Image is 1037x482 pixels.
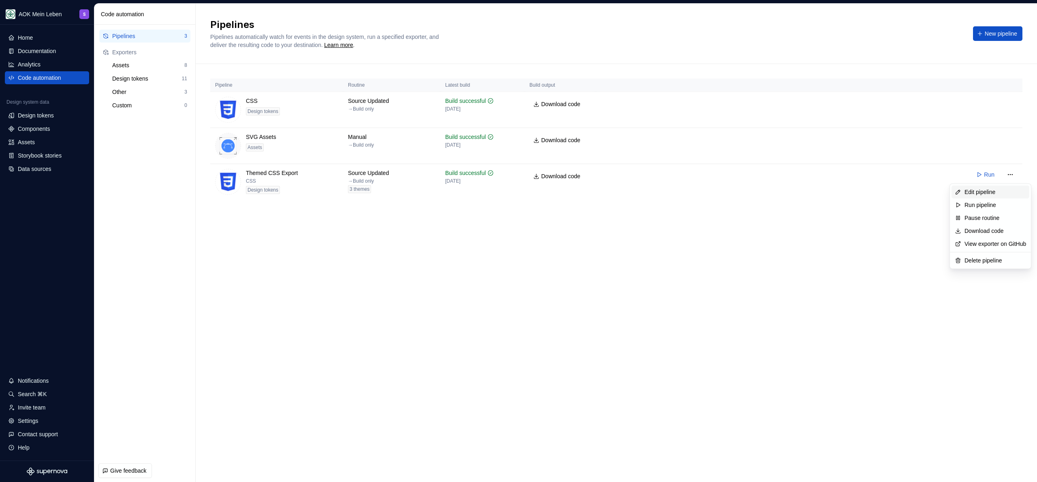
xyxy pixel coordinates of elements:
[964,188,1026,196] div: Edit pipeline
[964,201,1026,209] div: Run pipeline
[964,240,1026,248] a: View exporter on GitHub
[964,256,1026,264] div: Delete pipeline
[964,214,1026,222] div: Pause routine
[964,227,1026,235] a: Download code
